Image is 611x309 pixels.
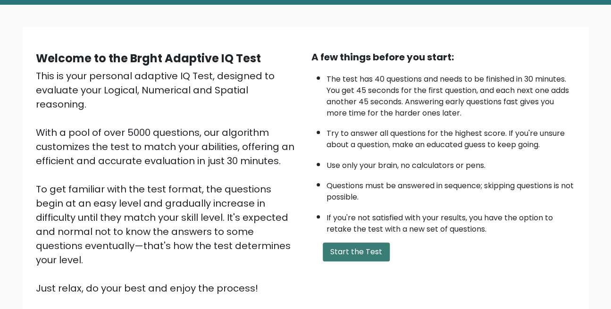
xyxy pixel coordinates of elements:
[326,123,576,150] li: Try to answer all questions for the highest score. If you're unsure about a question, make an edu...
[36,50,261,66] b: Welcome to the Brght Adaptive IQ Test
[311,50,576,64] div: A few things before you start:
[326,208,576,235] li: If you're not satisfied with your results, you have the option to retake the test with a new set ...
[326,175,576,203] li: Questions must be answered in sequence; skipping questions is not possible.
[326,69,576,119] li: The test has 40 questions and needs to be finished in 30 minutes. You get 45 seconds for the firs...
[36,69,300,295] div: This is your personal adaptive IQ Test, designed to evaluate your Logical, Numerical and Spatial ...
[326,155,576,171] li: Use only your brain, no calculators or pens.
[323,242,390,261] button: Start the Test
